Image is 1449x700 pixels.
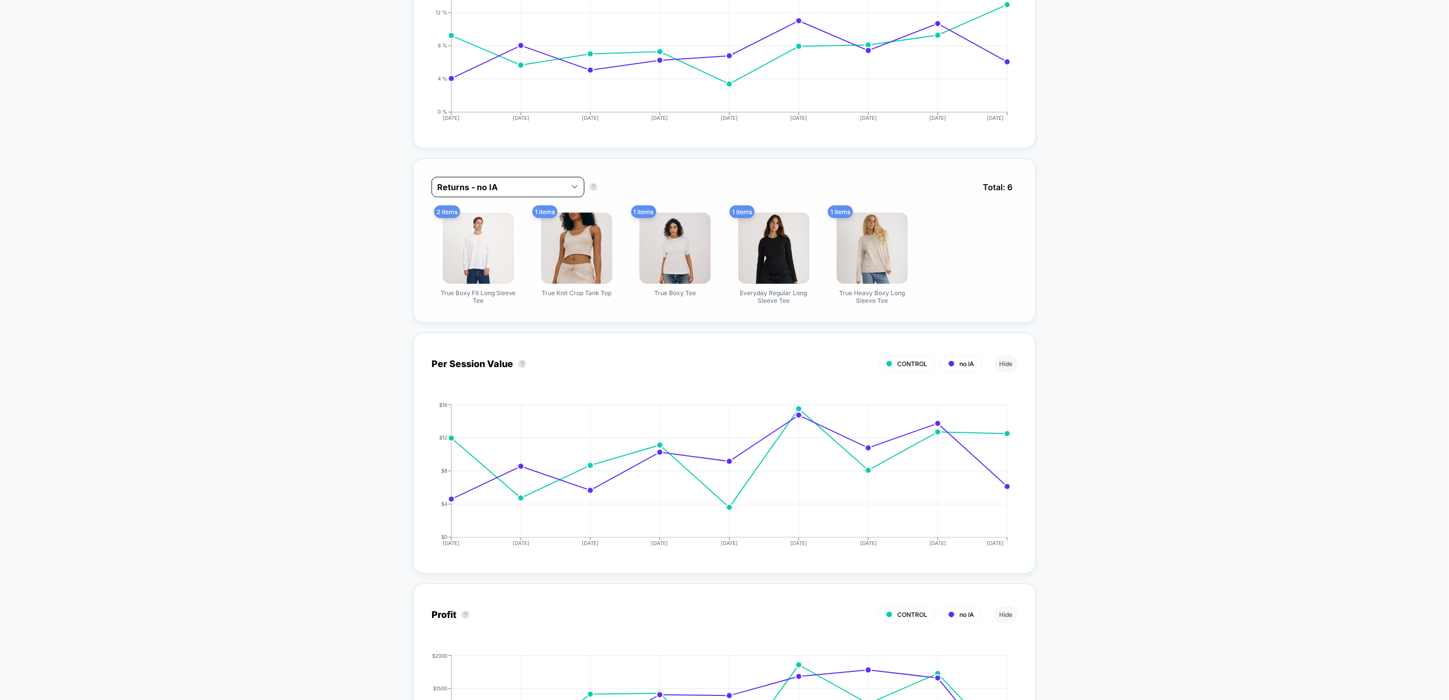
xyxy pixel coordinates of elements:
tspan: [DATE] [791,115,808,121]
span: Everyday Regular Long Sleeve Tee [736,289,812,304]
img: True Heavy Boxy Long Sleeve Tee [837,213,908,284]
span: True Heavy Boxy Long Sleeve Tee [834,289,910,304]
span: True Knit Crop Tank Top [542,289,611,297]
tspan: [DATE] [513,115,529,121]
tspan: [DATE] [930,115,947,121]
tspan: [DATE] [860,540,877,546]
tspan: $12 [439,434,447,440]
tspan: [DATE] [513,540,529,546]
tspan: [DATE] [791,540,808,546]
tspan: [DATE] [721,115,738,121]
button: ? [518,360,526,368]
tspan: $8 [441,468,447,474]
tspan: [DATE] [443,540,460,546]
span: CONTROL [897,611,927,618]
span: 1 items [730,205,755,218]
tspan: 12 % [436,9,447,15]
span: CONTROL [897,360,927,368]
img: True Boxy Tee [639,213,711,284]
span: no IA [959,611,974,618]
span: 1 items [631,205,656,218]
span: 2 items [434,205,460,218]
span: True Boxy Tee [654,289,696,297]
button: Hide [994,606,1017,623]
tspan: 8 % [438,42,447,48]
button: ? [589,183,598,191]
tspan: [DATE] [652,540,668,546]
span: no IA [959,360,974,368]
tspan: [DATE] [582,540,599,546]
button: ? [462,611,470,619]
tspan: $4 [441,501,447,507]
tspan: [DATE] [443,115,460,121]
tspan: [DATE] [582,115,599,121]
span: True Boxy Fit Long Sleeve Tee [440,289,517,304]
tspan: 0 % [438,109,447,115]
div: PER_SESSION_VALUE [421,402,1007,555]
tspan: 4 % [438,75,447,82]
tspan: $0 [441,534,447,540]
tspan: $16 [439,402,447,408]
tspan: [DATE] [652,115,668,121]
tspan: $2000 [432,653,447,659]
tspan: [DATE] [987,540,1004,546]
img: True Boxy Fit Long Sleeve Tee [443,213,514,284]
img: True Knit Crop Tank Top [541,213,612,284]
span: 1 items [532,205,557,218]
tspan: $1500 [433,685,447,691]
tspan: [DATE] [987,115,1004,121]
img: Everyday Regular Long Sleeve Tee [738,213,810,284]
tspan: [DATE] [930,540,947,546]
span: 1 items [828,205,853,218]
tspan: [DATE] [860,115,877,121]
span: Total: 6 [978,177,1017,197]
tspan: [DATE] [721,540,738,546]
button: Hide [994,355,1017,372]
